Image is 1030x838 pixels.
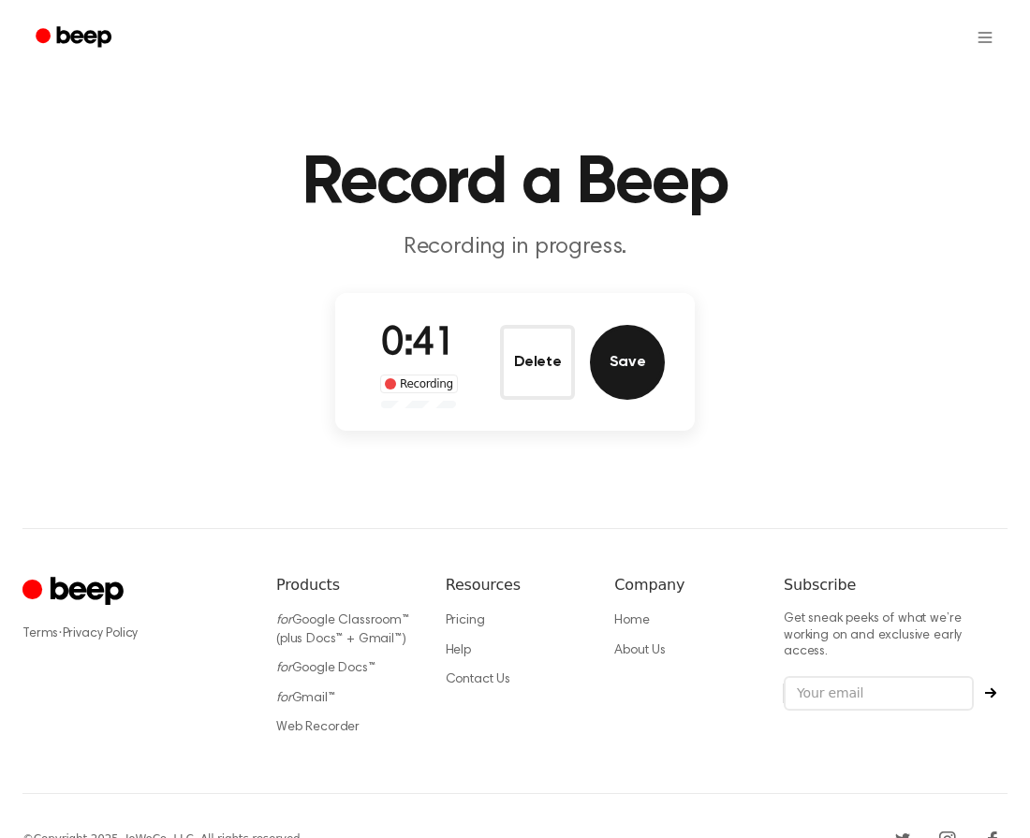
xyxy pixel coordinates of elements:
[155,232,875,263] p: Recording in progress.
[276,614,292,627] i: for
[22,627,58,640] a: Terms
[784,574,1008,596] h6: Subscribe
[276,692,292,705] i: for
[276,614,409,646] a: forGoogle Classroom™ (plus Docs™ + Gmail™)
[276,662,375,675] a: forGoogle Docs™
[22,20,128,56] a: Beep
[614,644,666,657] a: About Us
[784,676,974,712] input: Your email
[63,627,139,640] a: Privacy Policy
[380,375,458,393] div: Recording
[276,662,292,675] i: for
[446,574,585,596] h6: Resources
[446,673,510,686] a: Contact Us
[784,611,1008,661] p: Get sneak peeks of what we’re working on and exclusive early access.
[276,721,360,734] a: Web Recorder
[590,325,665,400] button: Save Audio Record
[381,325,456,364] span: 0:41
[614,614,649,627] a: Home
[276,574,416,596] h6: Products
[614,574,754,596] h6: Company
[446,614,485,627] a: Pricing
[963,15,1008,60] button: Open menu
[22,574,128,610] a: Cruip
[36,150,994,217] h1: Record a Beep
[446,644,471,657] a: Help
[22,625,246,643] div: ·
[276,692,335,705] a: forGmail™
[974,687,1008,698] button: Subscribe
[500,325,575,400] button: Delete Audio Record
